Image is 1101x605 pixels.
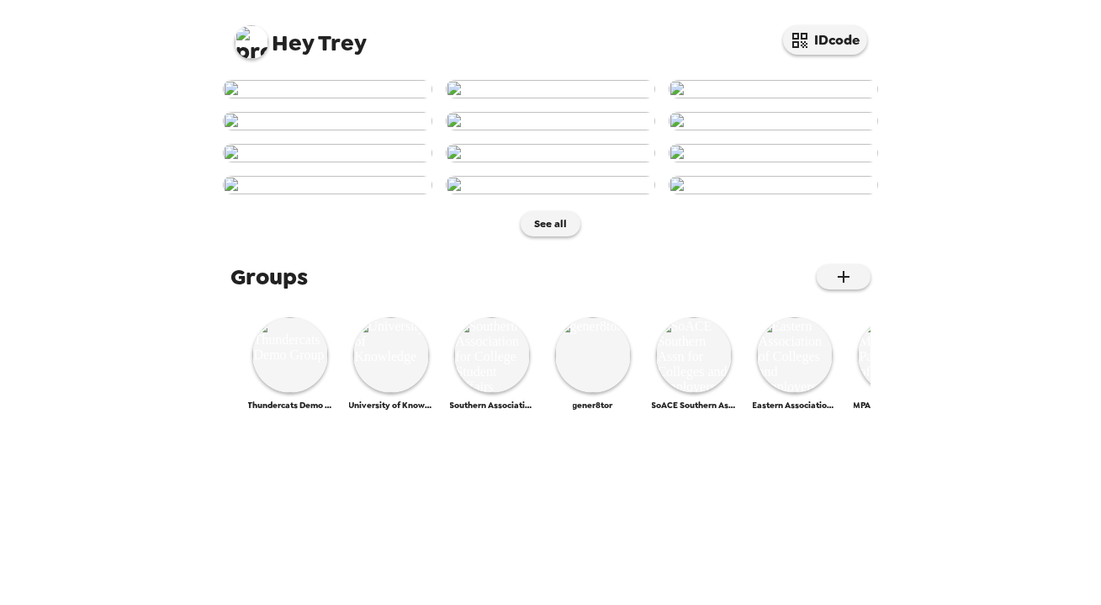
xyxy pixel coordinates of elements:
[555,317,631,393] img: gener8tor
[231,262,309,292] span: Groups
[652,400,736,411] span: SoACE Southern Assn for Colleges and Employers
[521,211,580,236] button: See all
[235,25,268,59] img: profile pic
[669,112,878,130] img: user-264953
[573,400,613,411] span: gener8tor
[252,317,328,393] img: Thundercats Demo Group
[669,176,878,194] img: user-263047
[223,176,432,194] img: user-263471
[669,144,878,162] img: user-263472
[446,176,655,194] img: user-263470
[223,112,432,130] img: user-265956
[223,80,432,98] img: user-266981
[273,28,315,58] span: Hey
[753,400,837,411] span: Eastern Association of Colleges and Employers
[248,400,332,411] span: Thundercats Demo Group
[446,144,655,162] img: user-263473
[223,144,432,162] img: user-264790
[783,25,867,55] button: IDcode
[353,317,429,393] img: University of Knowledge
[854,400,938,411] span: MPACE Mountain Pacific Assn of Cols & Employs
[669,80,878,98] img: user-266066
[757,317,833,393] img: Eastern Association of Colleges and Employers
[349,400,433,411] span: University of Knowledge
[446,80,655,98] img: user-266587
[454,317,530,393] img: Southern Association for College Student Affairs
[235,17,368,55] span: Trey
[858,317,934,393] img: MPACE Mountain Pacific Assn of Cols & Employs
[446,112,655,130] img: user-265090
[450,400,534,411] span: Southern Association for College Student Affairs
[656,317,732,393] img: SoACE Southern Assn for Colleges and Employers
